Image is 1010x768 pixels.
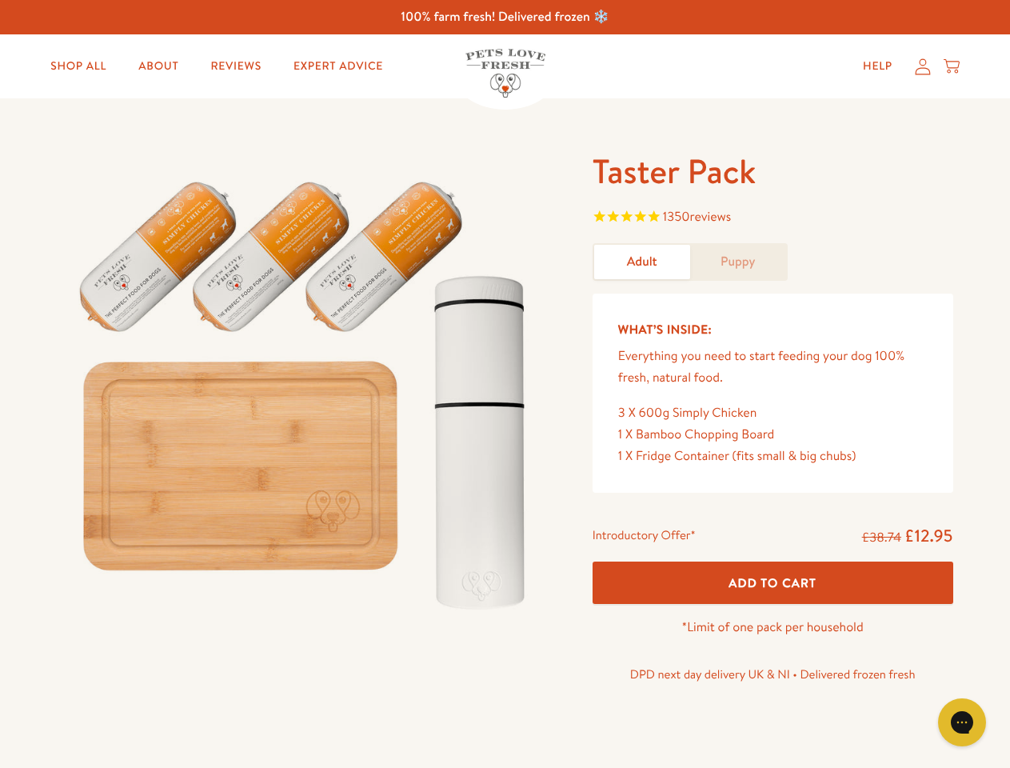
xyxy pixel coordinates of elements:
[690,208,732,226] span: reviews
[198,50,273,82] a: Reviews
[618,446,928,467] div: 1 X Fridge Container (fits small & big chubs)
[126,50,191,82] a: About
[465,49,545,98] img: Pets Love Fresh
[593,562,953,604] button: Add To Cart
[618,426,775,443] span: 1 X Bamboo Chopping Board
[593,150,953,194] h1: Taster Pack
[850,50,905,82] a: Help
[930,693,994,752] iframe: Gorgias live chat messenger
[593,664,953,685] p: DPD next day delivery UK & NI • Delivered frozen fresh
[862,529,901,546] s: £38.74
[58,150,554,626] img: Taster Pack - Adult
[618,346,928,389] p: Everything you need to start feeding your dog 100% fresh, natural food.
[904,524,953,547] span: £12.95
[618,319,928,340] h5: What’s Inside:
[663,208,732,226] span: 1350 reviews
[690,245,786,279] a: Puppy
[281,50,396,82] a: Expert Advice
[594,245,690,279] a: Adult
[593,617,953,638] p: *Limit of one pack per household
[593,525,696,549] div: Introductory Offer*
[593,206,953,230] span: Rated 4.8 out of 5 stars 1350 reviews
[729,574,816,591] span: Add To Cart
[38,50,119,82] a: Shop All
[618,402,928,424] div: 3 X 600g Simply Chicken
